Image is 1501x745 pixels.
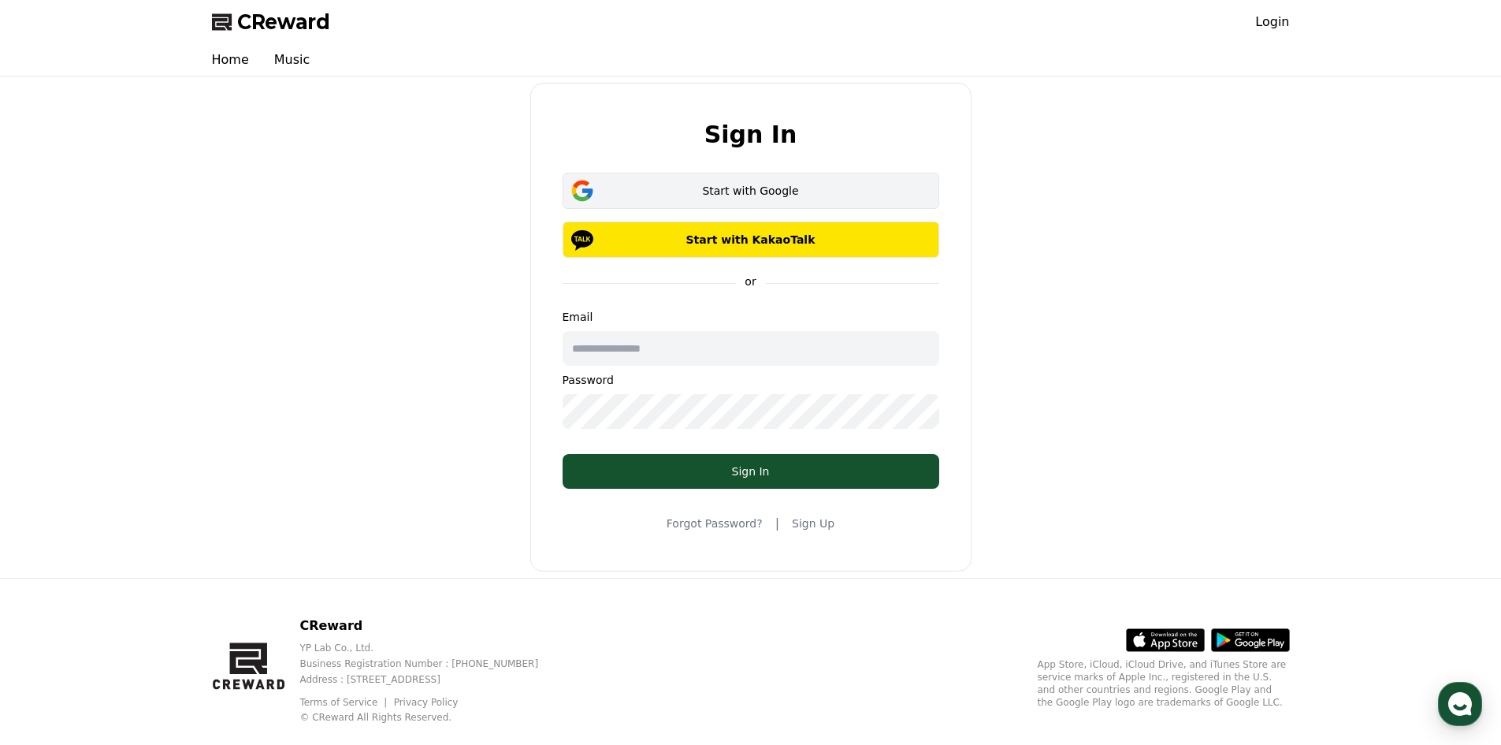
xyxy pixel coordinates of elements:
[594,464,908,479] div: Sign In
[199,44,262,76] a: Home
[299,711,563,724] p: © CReward All Rights Reserved.
[299,657,563,670] p: Business Registration Number : [PHONE_NUMBER]
[5,500,104,539] a: Home
[1038,658,1290,709] p: App Store, iCloud, iCloud Drive, and iTunes Store are service marks of Apple Inc., registered in ...
[394,697,459,708] a: Privacy Policy
[104,500,203,539] a: Messages
[299,616,563,635] p: CReward
[262,44,323,76] a: Music
[735,274,765,289] p: or
[667,516,763,531] a: Forgot Password?
[299,642,563,654] p: YP Lab Co., Ltd.
[40,523,68,536] span: Home
[233,523,272,536] span: Settings
[212,9,330,35] a: CReward
[563,173,939,209] button: Start with Google
[563,454,939,489] button: Sign In
[563,222,939,258] button: Start with KakaoTalk
[704,121,797,147] h2: Sign In
[131,524,177,537] span: Messages
[299,673,563,686] p: Address : [STREET_ADDRESS]
[792,516,834,531] a: Sign Up
[203,500,303,539] a: Settings
[775,514,779,533] span: |
[585,232,916,248] p: Start with KakaoTalk
[563,372,939,388] p: Password
[237,9,330,35] span: CReward
[563,309,939,325] p: Email
[299,697,389,708] a: Terms of Service
[1255,13,1289,32] a: Login
[585,183,916,199] div: Start with Google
